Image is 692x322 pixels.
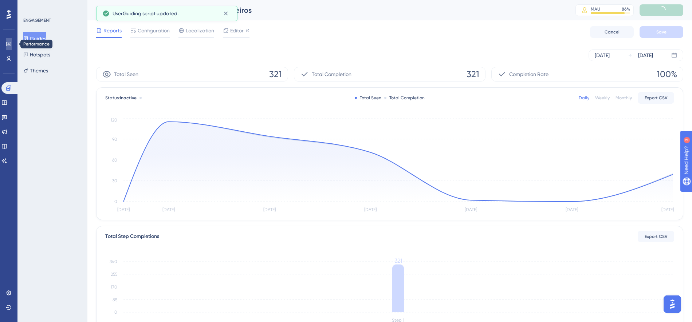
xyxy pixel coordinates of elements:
div: Total Completion [384,95,425,101]
tspan: [DATE] [566,207,578,212]
span: Save [656,29,667,35]
button: Hotspots [23,48,50,61]
tspan: 255 [111,272,117,277]
button: Save [640,26,683,38]
span: Export CSV [645,234,668,239]
div: 3 [51,4,53,9]
tspan: [DATE] [465,207,477,212]
span: Editor [230,26,244,35]
span: Total Seen [114,70,138,79]
tspan: [DATE] [162,207,175,212]
button: Themes [23,64,48,77]
span: 100% [657,68,677,80]
div: 86 % [622,6,630,12]
button: Guides [23,32,46,45]
tspan: 0 [114,199,117,204]
span: Inactive [120,95,137,100]
tspan: 85 [113,297,117,302]
div: ENGAGEMENT [23,17,51,23]
div: Daily [579,95,589,101]
tspan: 0 [114,310,117,315]
div: MAU [591,6,600,12]
tspan: [DATE] [364,207,377,212]
span: Cancel [605,29,620,35]
span: Reports [103,26,122,35]
tspan: 340 [110,259,117,264]
tspan: [DATE] [117,207,130,212]
div: Total Seen [355,95,381,101]
div: [DATE] [595,51,610,60]
div: Weekly [595,95,610,101]
tspan: 321 [394,257,402,264]
tspan: 120 [111,118,117,123]
span: 321 [467,68,479,80]
span: Need Help? [17,2,46,11]
span: Completion Rate [509,70,549,79]
tspan: 170 [111,285,117,290]
span: Status: [105,95,137,101]
div: Monthly [616,95,632,101]
button: Cancel [590,26,634,38]
tspan: 90 [112,137,117,142]
div: [DATE] [638,51,653,60]
span: UserGuiding script updated. [113,9,178,18]
span: Export CSV [645,95,668,101]
div: [LogManager] Aviso instabilidade aduaneiros [96,5,557,15]
span: Localization [186,26,214,35]
span: Total Completion [312,70,351,79]
tspan: 30 [112,178,117,183]
tspan: [DATE] [263,207,276,212]
span: 321 [269,68,282,80]
span: Configuration [138,26,170,35]
iframe: UserGuiding AI Assistant Launcher [661,293,683,315]
tspan: [DATE] [661,207,674,212]
button: Export CSV [638,92,674,104]
div: Total Step Completions [105,232,159,241]
tspan: 60 [112,158,117,163]
button: Export CSV [638,231,674,242]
